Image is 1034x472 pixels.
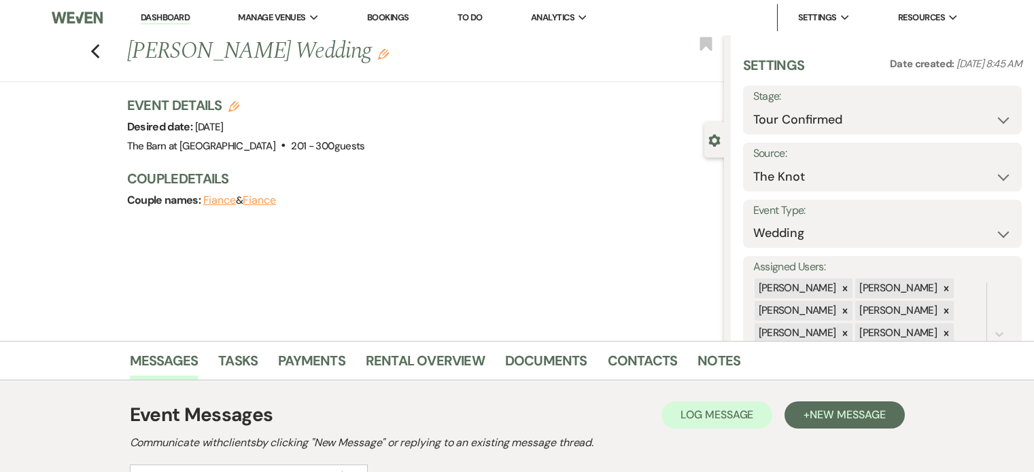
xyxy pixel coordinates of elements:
[203,195,237,206] button: Fiance
[957,57,1022,71] span: [DATE] 8:45 AM
[127,193,203,207] span: Couple names:
[458,12,483,23] a: To Do
[195,120,224,134] span: [DATE]
[130,435,905,451] h2: Communicate with clients by clicking "New Message" or replying to an existing message thread.
[127,139,275,153] span: The Barn at [GEOGRAPHIC_DATA]
[238,11,305,24] span: Manage Venues
[52,3,103,32] img: Weven Logo
[697,350,740,380] a: Notes
[366,350,485,380] a: Rental Overview
[505,350,587,380] a: Documents
[898,11,945,24] span: Resources
[785,401,904,429] button: +New Message
[278,350,345,380] a: Payments
[203,194,276,207] span: &
[810,407,885,422] span: New Message
[890,57,957,71] span: Date created:
[127,96,365,115] h3: Event Details
[855,323,939,343] div: [PERSON_NAME]
[755,323,838,343] div: [PERSON_NAME]
[753,87,1012,107] label: Stage:
[753,201,1012,221] label: Event Type:
[127,169,710,188] h3: Couple Details
[608,350,678,380] a: Contacts
[798,11,837,24] span: Settings
[855,301,939,321] div: [PERSON_NAME]
[218,350,258,380] a: Tasks
[531,11,574,24] span: Analytics
[243,195,276,206] button: Fiance
[755,278,838,298] div: [PERSON_NAME]
[855,278,939,298] div: [PERSON_NAME]
[141,12,190,24] a: Dashboard
[127,120,195,134] span: Desired date:
[661,401,772,429] button: Log Message
[680,407,753,422] span: Log Message
[130,401,273,429] h1: Event Messages
[755,301,838,321] div: [PERSON_NAME]
[378,48,389,60] button: Edit
[708,133,721,146] button: Close lead details
[367,12,409,23] a: Bookings
[127,35,600,68] h1: [PERSON_NAME] Wedding
[743,56,805,86] h3: Settings
[753,257,1012,277] label: Assigned Users:
[291,139,364,153] span: 201 - 300 guests
[130,350,199,380] a: Messages
[753,144,1012,164] label: Source:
